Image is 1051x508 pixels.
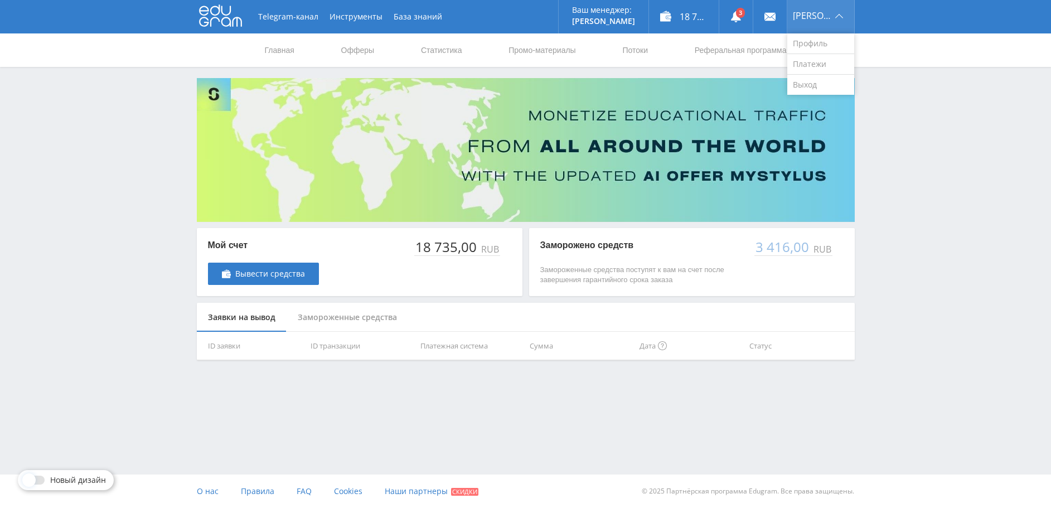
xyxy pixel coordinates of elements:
div: Замороженные средства [287,303,408,332]
span: Новый дизайн [50,476,106,485]
th: Сумма [525,332,635,360]
div: RUB [811,244,832,254]
a: Реферальная программа [694,33,788,67]
span: О нас [197,486,219,496]
p: Замороженные средства поступят к вам на счет после завершения гарантийного срока заказа [540,265,743,285]
a: Статистика [420,33,463,67]
a: Правила [241,475,274,508]
img: Banner [197,78,855,222]
th: ID заявки [197,332,307,360]
a: Вывести средства [208,263,319,285]
a: Главная [264,33,296,67]
a: Выход [787,75,854,95]
div: 18 735,00 [414,239,479,255]
span: Cookies [334,486,362,496]
th: ID транзакции [306,332,416,360]
span: [PERSON_NAME] [793,11,832,20]
div: Заявки на вывод [197,303,287,332]
a: О нас [197,475,219,508]
a: Промо-материалы [507,33,577,67]
div: © 2025 Партнёрская программа Edugram. Все права защищены. [531,475,854,508]
a: Платежи [787,54,854,75]
span: Вывести средства [235,269,305,278]
span: FAQ [297,486,312,496]
a: Профиль [787,33,854,54]
a: Наши партнеры Скидки [385,475,478,508]
th: Дата [635,332,745,360]
span: Правила [241,486,274,496]
th: Статус [745,332,855,360]
span: Наши партнеры [385,486,448,496]
a: FAQ [297,475,312,508]
div: 3 416,00 [754,239,811,255]
th: Платежная система [416,332,526,360]
a: Cookies [334,475,362,508]
span: Скидки [451,488,478,496]
p: [PERSON_NAME] [572,17,635,26]
a: Потоки [621,33,649,67]
div: RUB [479,244,500,254]
a: Офферы [340,33,376,67]
p: Ваш менеджер: [572,6,635,14]
p: Мой счет [208,239,319,251]
p: Заморожено средств [540,239,743,251]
